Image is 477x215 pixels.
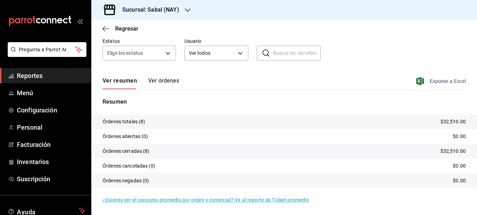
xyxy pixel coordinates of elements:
button: Pregunta a Parrot AI [8,42,86,57]
a: Pregunta a Parrot AI [5,51,86,58]
h3: Sucursal: Sabal (NAY) [117,6,179,14]
span: Facturación [17,140,85,149]
a: ¿Quieres ver el consumo promedio por orden y comensal? Ve al reporte de Ticket promedio [103,197,309,203]
p: $0.00 [453,133,466,140]
p: $0.00 [453,177,466,184]
button: Regresar [103,25,138,32]
input: Buscar no. de referencia [273,46,321,60]
span: Reportes [17,71,85,80]
button: Exportar a Excel [418,77,466,85]
p: $32,510.00 [440,118,466,125]
button: Ver resumen [103,77,137,89]
p: Resumen [103,98,466,106]
p: Órdenes cerradas (8) [103,148,150,155]
span: Personal [17,123,85,132]
span: Inventarios [17,157,85,167]
span: Ver todos [189,50,235,57]
span: Elige los estatus [107,50,143,57]
button: Ver órdenes [148,77,179,89]
button: open_drawer_menu [77,18,83,24]
span: Menú [17,88,85,98]
span: Configuración [17,105,85,115]
p: Órdenes abiertas (0) [103,133,148,140]
span: Pregunta a Parrot AI [19,46,76,53]
span: Suscripción [17,174,85,184]
span: Regresar [115,25,138,32]
div: navigation tabs [103,77,179,89]
label: Usuario [184,39,248,44]
p: Órdenes totales (8) [103,118,145,125]
p: $32,510.00 [440,148,466,155]
span: Ayuda [17,207,76,215]
p: Órdenes negadas (0) [103,177,149,184]
p: Órdenes canceladas (0) [103,162,155,170]
p: $0.00 [453,162,466,170]
label: Estatus [103,39,176,44]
